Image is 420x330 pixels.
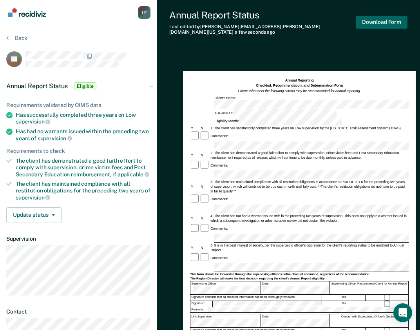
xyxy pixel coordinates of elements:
div: Comments: [210,134,229,138]
div: Requirements validated by OIMS data [6,102,150,109]
div: Last edited by [PERSON_NAME][EMAIL_ADDRESS][PERSON_NAME][DOMAIN_NAME][US_STATE] [169,24,356,35]
div: Y [190,153,200,158]
div: The client has demonstrated a good faith effort to comply with supervision, crime victim fees and... [16,158,150,178]
div: Signature confirms that all checklist information has been thoroughly reviewed. [190,295,322,301]
span: Eligible [74,82,96,90]
div: Comments: [210,226,229,231]
div: Comments: [210,163,229,168]
span: applicable [118,171,149,178]
div: 5. It is in the best interest of society, per the supervising officer's discretion for the client... [210,243,409,252]
div: Date: [261,281,329,294]
div: N [200,216,210,221]
div: Y [190,184,200,189]
div: TDCJ/SID #: [214,109,337,117]
div: The Region Director will make the final decision regarding the client's Annual Report eligibility [190,277,409,281]
div: Date: [261,314,329,327]
dt: Supervision [6,236,150,242]
div: N [200,245,210,250]
div: Requirements to check [6,148,150,154]
dt: Contact [6,308,150,315]
div: 1. The client has satisfactorily completed three years on Low supervision by the [US_STATE] Risk ... [210,126,409,131]
div: Y [190,126,200,131]
div: Y [190,245,200,250]
div: Supervising Officer Recommend Client for Annual Report [330,281,409,294]
span: supervision [16,194,50,201]
div: N [200,126,210,131]
div: No [322,301,366,307]
button: Profile dropdown button [138,6,150,19]
img: Recidiviz [8,8,46,17]
div: 4. The client has not had a warrant issued with in the preceding two years of supervision. This d... [210,214,409,223]
em: Clients who meet the following criteria may be recommended for annual reporting. [238,89,361,93]
button: Back [6,34,27,42]
strong: Checklist, Recommendation, and Determination Form [256,83,343,87]
div: Unit Supervisor: [190,314,261,327]
button: Download Form [356,16,407,29]
div: Has successfully completed three years on Low [16,112,150,125]
div: Remarks: [190,307,207,312]
div: Open Intercom Messenger [393,303,412,322]
div: Annual Report Status [169,9,356,21]
div: This form should be forwarded through the supervising officer's entire chain of command, regardle... [190,272,409,276]
div: Has had no warrants issued within the preceding two years of [16,128,150,141]
span: a few seconds ago [235,29,275,35]
div: Y [190,216,200,221]
div: L F [138,6,150,19]
div: Yes [322,295,366,301]
div: N [200,184,210,189]
div: N [200,153,210,158]
div: Signature: [190,301,213,307]
span: supervision [38,135,72,141]
button: Update status [6,207,62,223]
div: Concur with Supervising Officer's Decision [330,314,409,327]
div: Supervising Officer: [190,281,261,294]
div: Eligibility Month: [214,117,342,125]
div: The client has maintained compliance with all restitution obligations for the preceding two years of [16,181,150,201]
span: Annual Report Status [6,82,68,90]
div: 2. The client has demonstrated a good faith effort to comply with supervision, crime victim fees ... [210,150,409,160]
div: Comments: [210,197,229,201]
span: supervision [16,118,50,125]
div: 3. The client has maintained compliance with all restitution obligations in accordance to PD/POP-... [210,180,409,194]
div: Comments: [210,256,229,260]
strong: Annual Reporting [285,78,314,82]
